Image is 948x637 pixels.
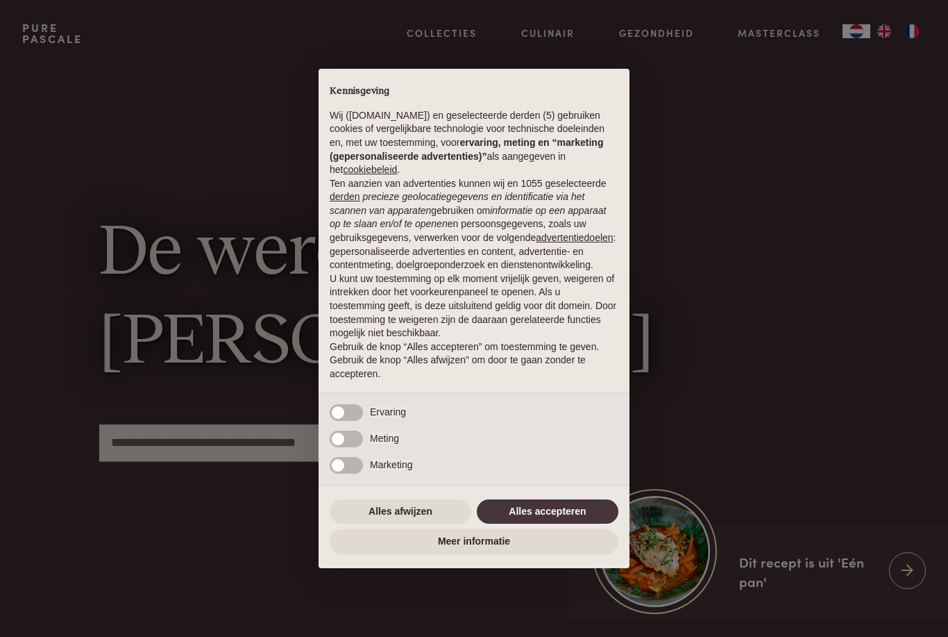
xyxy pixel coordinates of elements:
[330,529,618,554] button: Meer informatie
[370,433,399,444] span: Meting
[536,231,613,245] button: advertentiedoelen
[330,177,618,272] p: Ten aanzien van advertenties kunnen wij en 1055 geselecteerde gebruiken om en persoonsgegevens, z...
[330,109,618,177] p: Wij ([DOMAIN_NAME]) en geselecteerde derden (5) gebruiken cookies of vergelijkbare technologie vo...
[477,499,618,524] button: Alles accepteren
[370,459,412,470] span: Marketing
[330,205,607,230] em: informatie op een apparaat op te slaan en/of te openen
[330,340,618,381] p: Gebruik de knop “Alles accepteren” om toestemming te geven. Gebruik de knop “Alles afwijzen” om d...
[330,191,584,216] em: precieze geolocatiegegevens en identificatie via het scannen van apparaten
[330,499,471,524] button: Alles afwijzen
[330,272,618,340] p: U kunt uw toestemming op elk moment vrijelijk geven, weigeren of intrekken door het voorkeurenpan...
[370,406,406,417] span: Ervaring
[330,190,360,204] button: derden
[330,85,618,98] h2: Kennisgeving
[343,164,397,175] a: cookiebeleid
[330,137,603,162] strong: ervaring, meting en “marketing (gepersonaliseerde advertenties)”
